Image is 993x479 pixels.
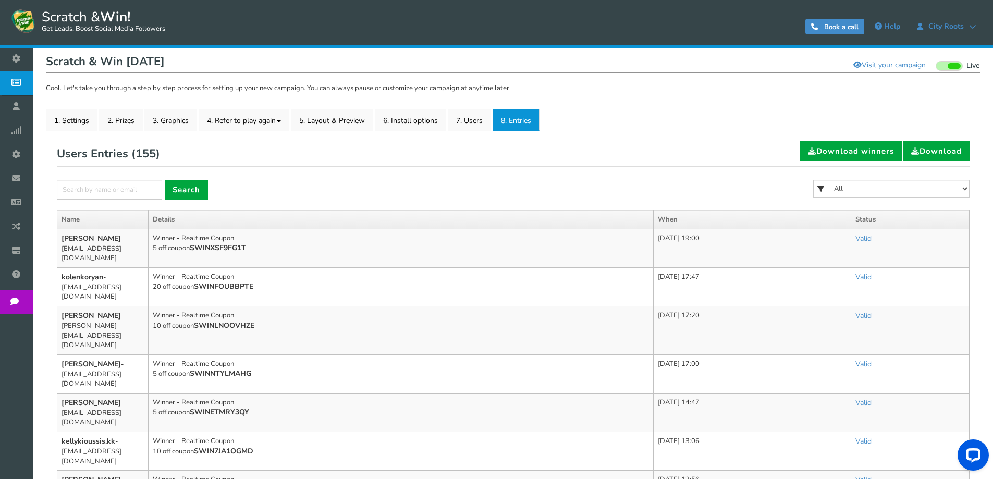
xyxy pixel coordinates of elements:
[800,141,902,161] a: Download winners
[855,398,872,408] a: Valid
[190,407,249,417] b: SWINETMRY3QY
[923,22,969,31] span: City Roots
[57,354,149,393] td: - [EMAIL_ADDRESS][DOMAIN_NAME]
[62,436,115,446] b: kellykioussis.kk
[46,83,980,94] p: Cool. Let's take you through a step by step process for setting up your new campaign. You can alw...
[57,267,149,306] td: - [EMAIL_ADDRESS][DOMAIN_NAME]
[62,234,121,243] b: [PERSON_NAME]
[190,243,246,253] b: SWINXSF9FG1T
[903,141,970,161] a: Download
[855,272,872,282] a: Valid
[149,393,654,432] td: Winner - Realtime Coupon 5 off coupon
[884,21,900,31] span: Help
[149,432,654,470] td: Winner - Realtime Coupon 10 off coupon
[805,19,864,34] a: Book a call
[62,398,121,408] b: [PERSON_NAME]
[62,359,121,369] b: [PERSON_NAME]
[194,446,253,456] b: SWIN7JA1OGMD
[57,229,149,267] td: - [EMAIL_ADDRESS][DOMAIN_NAME]
[855,436,872,446] a: Valid
[654,211,851,229] th: When
[654,354,851,393] td: [DATE] 17:00
[10,8,36,34] img: Scratch and Win
[199,109,289,131] a: 4. Refer to play again
[149,211,654,229] th: Details
[375,109,446,131] a: 6. Install options
[448,109,491,131] a: 7. Users
[194,321,254,330] b: SWINLNOOVHZE
[57,306,149,355] td: - [PERSON_NAME][EMAIL_ADDRESS][DOMAIN_NAME]
[855,359,872,369] a: Valid
[149,267,654,306] td: Winner - Realtime Coupon 20 off coupon
[36,8,165,34] span: Scratch &
[194,281,253,291] b: SWINFOUBBPTE
[966,61,980,71] span: Live
[654,267,851,306] td: [DATE] 17:47
[99,109,143,131] a: 2. Prizes
[62,311,121,321] b: [PERSON_NAME]
[46,52,980,73] h1: Scratch & Win [DATE]
[654,432,851,470] td: [DATE] 13:06
[149,306,654,355] td: Winner - Realtime Coupon 10 off coupon
[10,8,165,34] a: Scratch &Win! Get Leads, Boost Social Media Followers
[57,141,160,166] h2: Users Entries ( )
[149,229,654,267] td: Winner - Realtime Coupon 5 off coupon
[654,306,851,355] td: [DATE] 17:20
[100,8,130,26] strong: Win!
[855,311,872,321] a: Valid
[165,180,208,200] a: Search
[136,146,156,162] span: 155
[57,432,149,470] td: - [EMAIL_ADDRESS][DOMAIN_NAME]
[190,369,251,378] b: SWINNTYLMAHG
[144,109,197,131] a: 3. Graphics
[57,393,149,432] td: - [EMAIL_ADDRESS][DOMAIN_NAME]
[493,109,540,131] a: 8. Entries
[149,354,654,393] td: Winner - Realtime Coupon 5 off coupon
[869,18,905,35] a: Help
[855,234,872,243] a: Valid
[291,109,373,131] a: 5. Layout & Preview
[847,56,933,74] a: Visit your campaign
[654,393,851,432] td: [DATE] 14:47
[824,22,859,32] span: Book a call
[654,229,851,267] td: [DATE] 19:00
[949,435,993,479] iframe: LiveChat chat widget
[57,180,162,200] input: Search by name or email
[57,211,149,229] th: Name
[46,109,97,131] a: 1. Settings
[851,211,970,229] th: Status
[62,272,103,282] b: kolenkoryan
[42,25,165,33] small: Get Leads, Boost Social Media Followers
